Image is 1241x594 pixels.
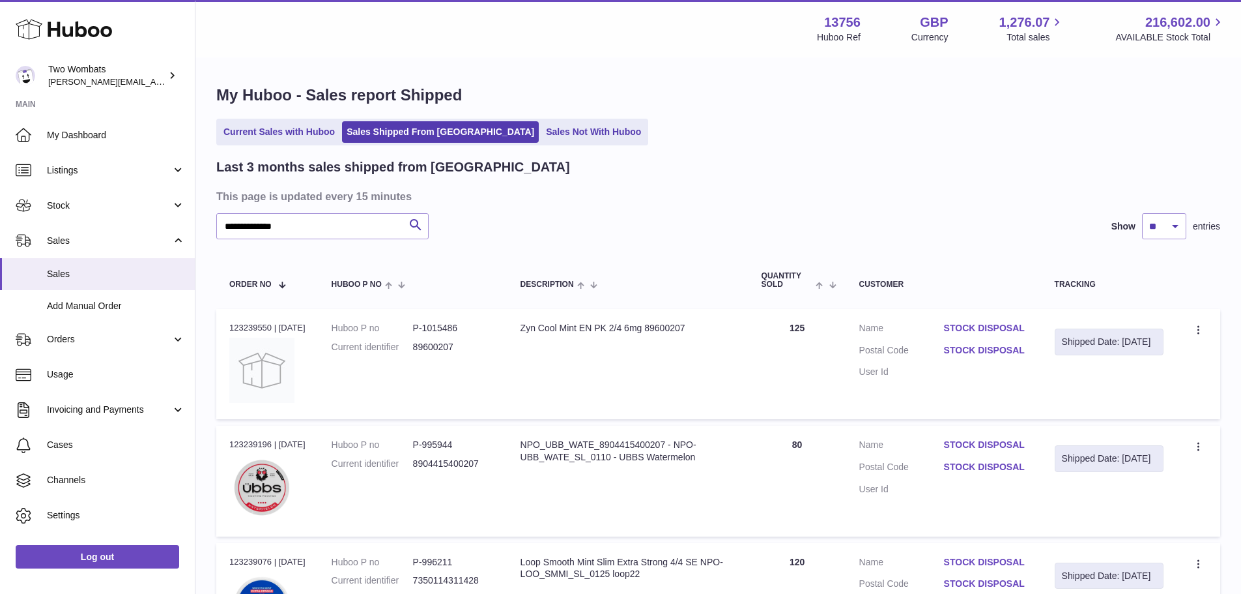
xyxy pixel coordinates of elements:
[47,474,185,486] span: Channels
[1062,570,1157,582] div: Shipped Date: [DATE]
[229,280,272,289] span: Order No
[1006,31,1064,44] span: Total sales
[16,545,179,569] a: Log out
[1062,453,1157,465] div: Shipped Date: [DATE]
[47,439,185,451] span: Cases
[521,556,735,581] div: Loop Smooth Mint Slim Extra Strong 4/4 SE NPO-LOO_SMMI_SL_0125 loop22
[332,574,413,587] dt: Current identifier
[762,272,813,289] span: Quantity Sold
[219,121,339,143] a: Current Sales with Huboo
[229,556,306,568] div: 123239076 | [DATE]
[47,368,185,381] span: Usage
[999,14,1065,44] a: 1,276.07 Total sales
[859,556,944,572] dt: Name
[944,556,1029,569] a: STOCK DISPOSAL
[944,322,1029,334] a: STOCK DISPOSAL
[1055,280,1164,289] div: Tracking
[47,509,185,522] span: Settings
[332,341,413,353] dt: Current identifier
[944,578,1029,590] a: STOCK DISPOSAL
[1193,220,1220,233] span: entries
[859,280,1029,289] div: Customer
[911,31,949,44] div: Currency
[47,268,185,280] span: Sales
[229,338,294,403] img: no-photo.jpg
[229,439,306,451] div: 123239196 | [DATE]
[541,121,646,143] a: Sales Not With Huboo
[1115,14,1225,44] a: 216,602.00 AVAILABLE Stock Total
[999,14,1050,31] span: 1,276.07
[48,63,165,88] div: Two Wombats
[47,333,171,346] span: Orders
[859,461,944,477] dt: Postal Code
[1111,220,1135,233] label: Show
[920,14,948,31] strong: GBP
[521,280,574,289] span: Description
[749,426,846,536] td: 80
[1115,31,1225,44] span: AVAILABLE Stock Total
[216,189,1217,203] h3: This page is updated every 15 minutes
[48,76,331,87] span: [PERSON_NAME][EMAIL_ADDRESS][PERSON_NAME][DOMAIN_NAME]
[413,556,494,569] dd: P-996211
[859,578,944,593] dt: Postal Code
[413,574,494,587] dd: 7350114311428
[332,439,413,451] dt: Huboo P no
[521,322,735,334] div: Zyn Cool Mint EN PK 2/4 6mg 89600207
[16,66,35,85] img: adam.randall@twowombats.com
[521,439,735,464] div: NPO_UBB_WATE_8904415400207 - NPO-UBB_WATE_SL_0110 - UBBS Watermelon
[944,461,1029,473] a: STOCK DISPOSAL
[859,322,944,338] dt: Name
[332,322,413,334] dt: Huboo P no
[859,344,944,360] dt: Postal Code
[47,235,171,247] span: Sales
[944,344,1029,357] a: STOCK DISPOSAL
[47,200,171,212] span: Stock
[413,458,494,470] dd: 8904415400207
[824,14,861,31] strong: 13756
[413,439,494,451] dd: P-995944
[859,439,944,454] dt: Name
[47,404,171,416] span: Invoicing and Payments
[332,280,382,289] span: Huboo P no
[413,341,494,353] dd: 89600207
[1062,336,1157,348] div: Shipped Date: [DATE]
[859,366,944,378] dt: User Id
[229,322,306,334] div: 123239550 | [DATE]
[332,556,413,569] dt: Huboo P no
[342,121,539,143] a: Sales Shipped From [GEOGRAPHIC_DATA]
[817,31,861,44] div: Huboo Ref
[1145,14,1210,31] span: 216,602.00
[47,129,185,141] span: My Dashboard
[332,458,413,470] dt: Current identifier
[229,455,294,520] img: UBBS_Watermelon_Strong_4_4_Nicotine_Pouches-8904415400207.webp
[859,483,944,496] dt: User Id
[413,322,494,334] dd: P-1015486
[47,164,171,177] span: Listings
[216,85,1220,106] h1: My Huboo - Sales report Shipped
[216,158,570,176] h2: Last 3 months sales shipped from [GEOGRAPHIC_DATA]
[47,300,185,312] span: Add Manual Order
[944,439,1029,451] a: STOCK DISPOSAL
[749,309,846,419] td: 125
